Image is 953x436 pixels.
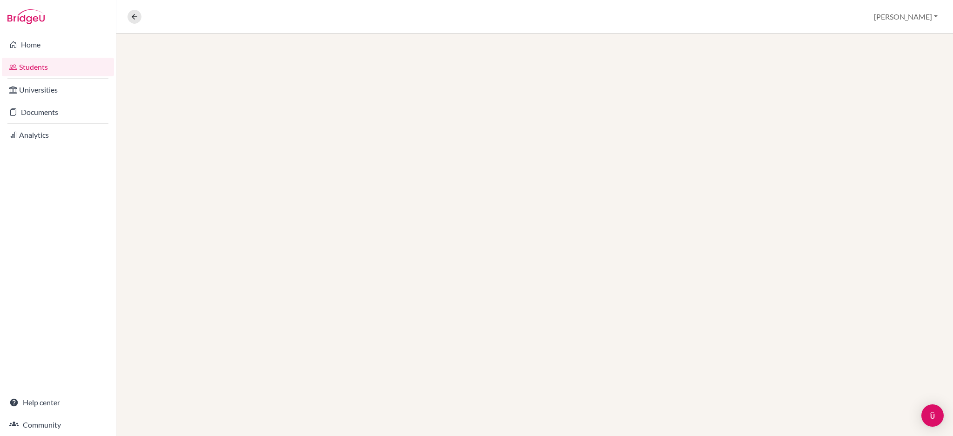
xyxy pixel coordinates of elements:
[7,9,45,24] img: Bridge-U
[870,8,942,26] button: [PERSON_NAME]
[2,393,114,412] a: Help center
[2,58,114,76] a: Students
[2,416,114,434] a: Community
[2,35,114,54] a: Home
[2,103,114,121] a: Documents
[2,80,114,99] a: Universities
[921,404,944,427] div: Open Intercom Messenger
[2,126,114,144] a: Analytics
